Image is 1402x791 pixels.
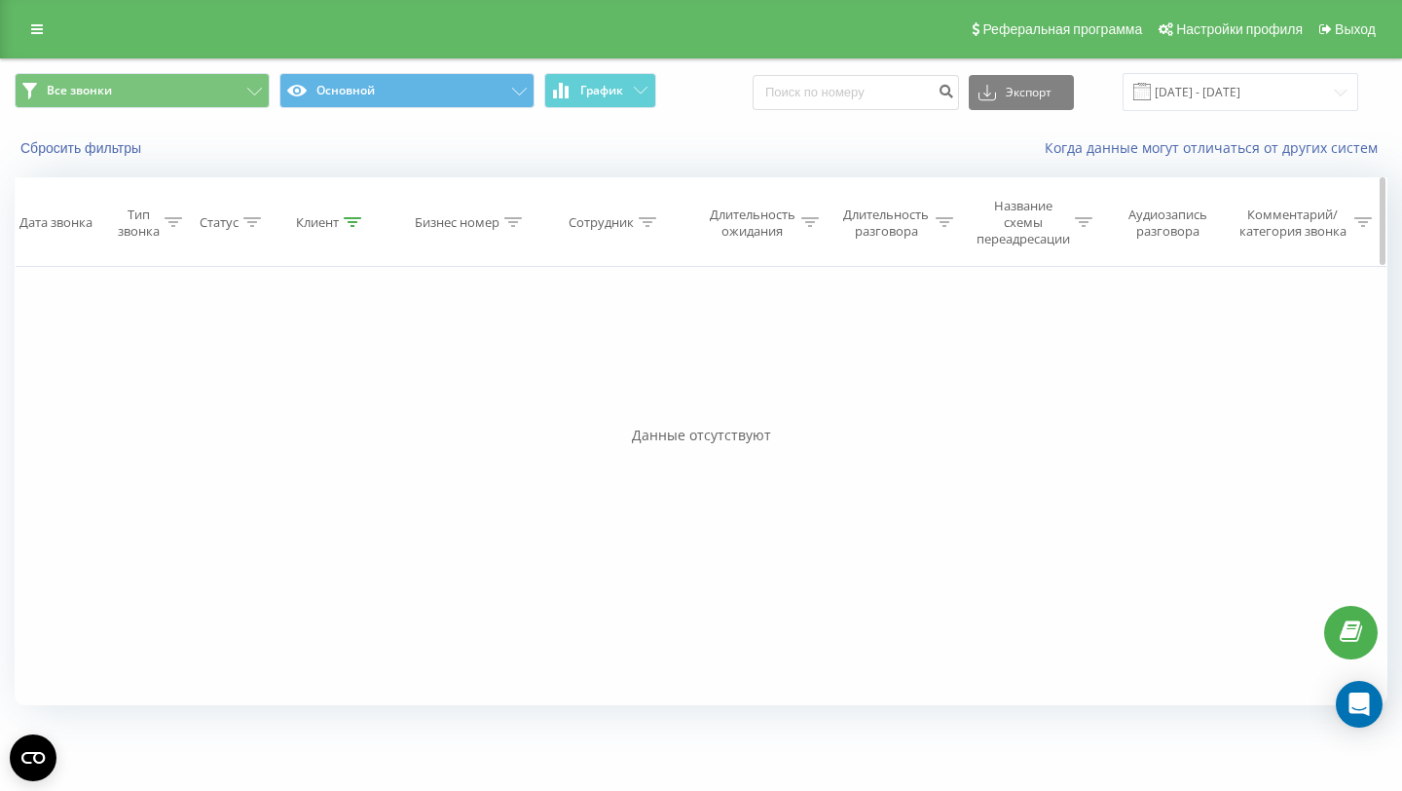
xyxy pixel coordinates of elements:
[1045,138,1387,157] a: Когда данные могут отличаться от других систем
[15,139,151,157] button: Сбросить фильтры
[569,214,634,231] div: Сотрудник
[200,214,239,231] div: Статус
[1115,207,1221,240] div: Аудиозапись разговора
[15,73,270,108] button: Все звонки
[982,21,1142,37] span: Реферальная программа
[279,73,535,108] button: Основной
[118,207,160,240] div: Тип звонка
[1236,207,1349,240] div: Комментарий/категория звонка
[1335,21,1376,37] span: Выход
[976,198,1070,247] div: Название схемы переадресации
[753,75,959,110] input: Поиск по номеру
[580,84,623,97] span: График
[841,207,931,240] div: Длительность разговора
[47,83,112,98] span: Все звонки
[15,426,1387,445] div: Данные отсутствуют
[10,734,56,781] button: Open CMP widget
[544,73,656,108] button: График
[19,214,92,231] div: Дата звонка
[708,207,797,240] div: Длительность ожидания
[1176,21,1303,37] span: Настройки профиля
[415,214,499,231] div: Бизнес номер
[1336,681,1383,728] div: Open Intercom Messenger
[969,75,1074,110] button: Экспорт
[296,214,339,231] div: Клиент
